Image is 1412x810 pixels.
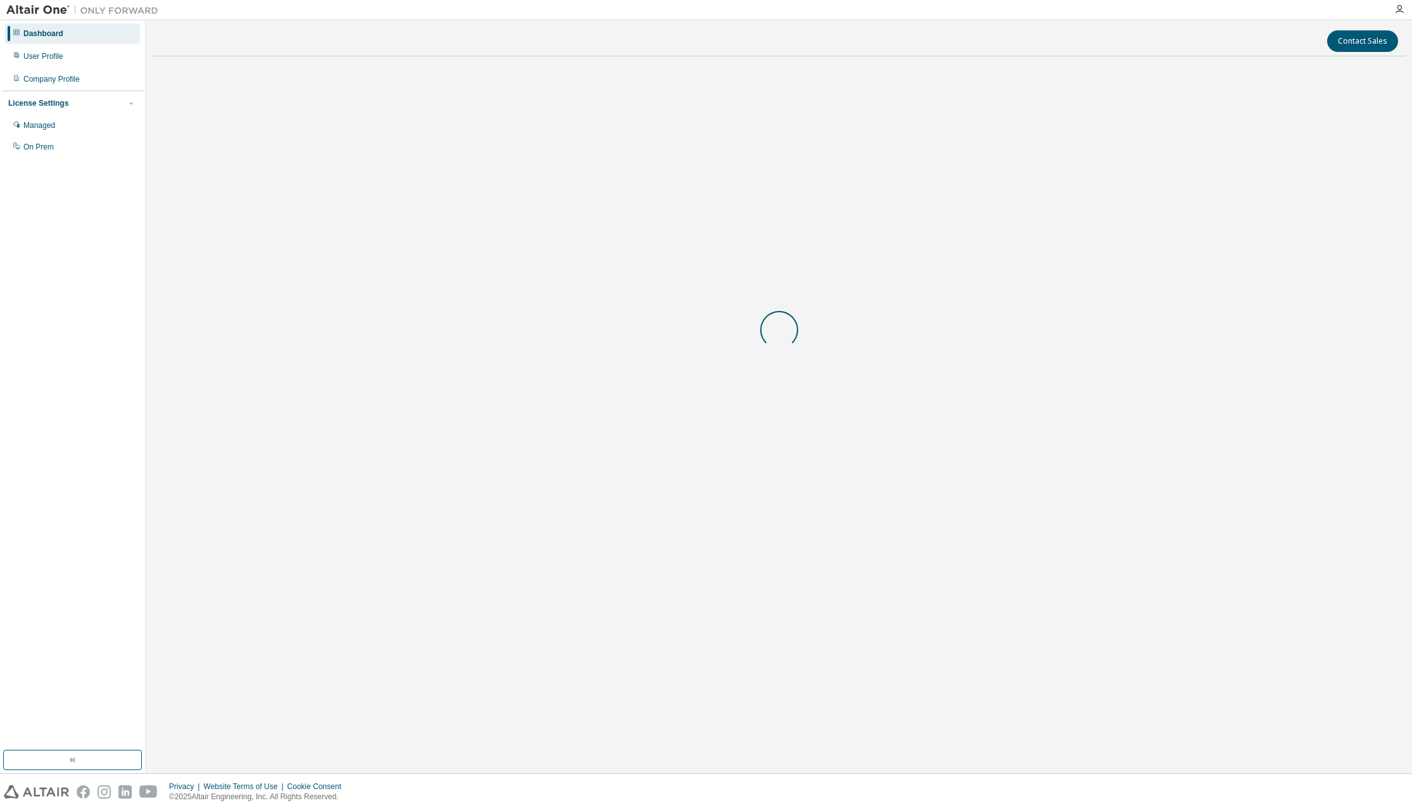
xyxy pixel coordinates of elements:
img: facebook.svg [77,785,90,799]
div: Privacy [169,782,203,792]
img: altair_logo.svg [4,785,69,799]
div: License Settings [8,98,68,108]
button: Contact Sales [1327,30,1398,52]
div: On Prem [23,142,54,152]
div: Cookie Consent [287,782,348,792]
div: Company Profile [23,74,80,84]
div: User Profile [23,51,63,61]
img: Altair One [6,4,165,16]
img: linkedin.svg [118,785,132,799]
div: Website Terms of Use [203,782,287,792]
div: Dashboard [23,28,63,39]
img: instagram.svg [98,785,111,799]
p: © 2025 Altair Engineering, Inc. All Rights Reserved. [169,792,349,802]
div: Managed [23,120,55,130]
img: youtube.svg [139,785,158,799]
